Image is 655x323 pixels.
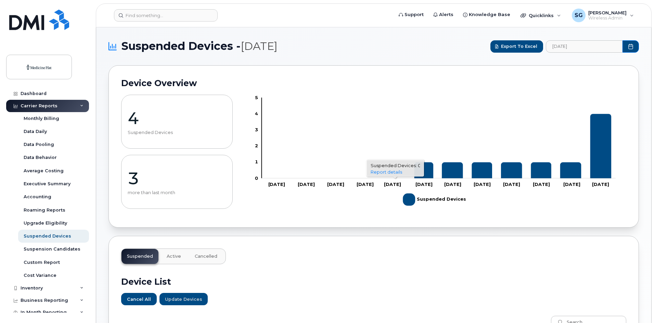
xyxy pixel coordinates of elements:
tspan: [DATE] [327,181,344,187]
input: archived_billing_data [546,40,622,53]
tspan: [DATE] [416,181,433,187]
p: 4 [128,108,226,129]
tspan: [DATE] [564,181,581,187]
p: Suspended Devices [128,130,226,135]
tspan: 4 [255,111,258,116]
tspan: 5 [255,95,258,100]
button: Choose Date [622,40,639,53]
button: Update Devices [159,293,208,305]
tspan: 3 [255,127,258,132]
tspan: 2 [255,143,258,148]
g: Suspended Devices [403,191,466,208]
span: [DATE] [241,40,278,53]
span: Cancel All [127,296,151,302]
tspan: 1 [255,159,258,165]
g: Legend [403,191,466,208]
tspan: [DATE] [533,181,550,187]
span: Update Devices [165,296,202,302]
tspan: [DATE] [298,181,315,187]
tspan: [DATE] [444,181,461,187]
div: Suspended Devices: 0 [371,162,420,175]
span: Export to Excel [501,43,537,50]
span: Active [167,254,181,259]
span: Suspended Devices - [121,40,278,53]
h2: Device List [121,277,626,287]
tspan: [DATE] [503,181,520,187]
g: Chart [255,95,616,208]
tspan: [DATE] [357,181,374,187]
span: Cancelled [195,254,217,259]
tspan: [DATE] [268,181,285,187]
button: Export to Excel [490,40,543,53]
a: Report details [371,169,402,175]
tspan: [DATE] [592,181,609,187]
button: Cancel All [121,293,157,305]
p: more than last month [128,190,226,196]
tspan: [DATE] [384,181,401,187]
h2: Device Overview [121,78,626,88]
p: 3 [128,168,226,189]
tspan: 0 [255,175,258,181]
tspan: [DATE] [474,181,491,187]
g: Suspended Devices [266,114,612,178]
